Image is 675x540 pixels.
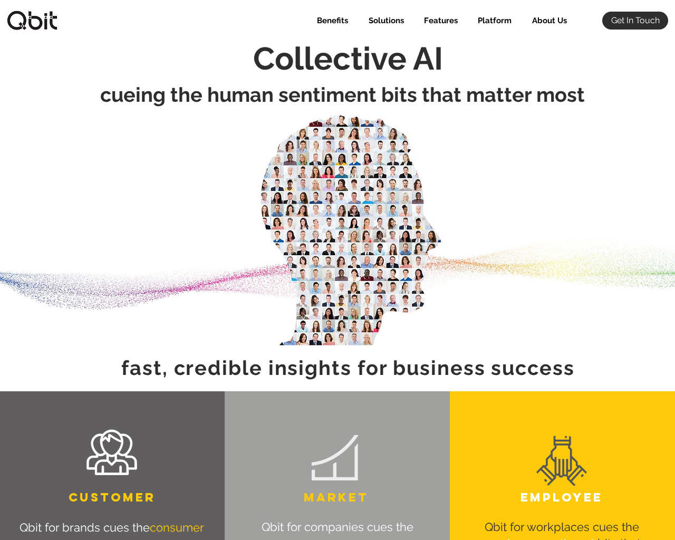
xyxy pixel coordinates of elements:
[253,40,443,77] span: Collective AI
[262,520,413,534] span: Qbit for companies cues the
[472,12,517,30] p: Platform
[121,356,575,380] span: fast, credible insights for business success
[100,83,585,107] span: cueing the human sentiment bits that matter most
[20,520,150,534] span: Qbit for brands cues the
[527,12,572,30] p: About Us
[304,490,369,505] span: MARKET
[82,422,141,485] img: customers.png
[304,12,356,30] a: Benefits
[412,12,466,30] div: Features
[611,15,660,26] span: Get In Touch
[602,12,668,30] a: Get In Touch
[419,12,463,30] p: Features
[485,520,639,534] span: Qbit for workplaces cues the
[6,11,59,31] img: qbitlogo-border.jpg
[363,12,409,30] p: Solutions
[312,12,353,30] p: Benefits
[535,435,589,489] img: team2.png
[466,12,519,30] div: Platform
[69,490,156,505] span: CUSTOMER
[304,12,575,30] nav: Site
[520,490,603,505] span: EMPLOYEE
[356,12,412,30] div: Solutions
[519,12,575,30] a: About Us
